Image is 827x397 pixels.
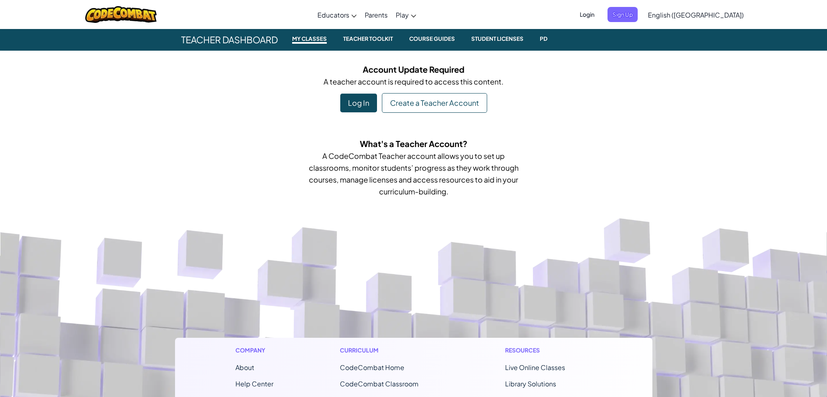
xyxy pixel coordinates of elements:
[505,363,565,372] a: Live Online Classes
[235,346,273,355] h1: Company
[304,150,524,197] p: A CodeCombat Teacher account allows you to set up classrooms, monitor students’ progress as they ...
[382,93,487,113] a: Create a Teacher Account
[335,29,401,51] a: Teacher Toolkit
[340,94,377,112] div: Log In
[505,346,592,355] h1: Resources
[85,6,157,23] img: CodeCombat logo
[396,11,409,19] span: Play
[340,379,419,388] a: CodeCombat Classroom
[340,363,404,372] span: CodeCombat Home
[608,7,638,22] button: Sign Up
[304,137,524,150] h5: What's a Teacher Account?
[648,11,744,19] span: English ([GEOGRAPHIC_DATA])
[340,346,439,355] h1: Curriculum
[537,34,551,44] small: PD
[406,34,458,44] small: Course Guides
[575,7,599,22] button: Login
[317,11,349,19] span: Educators
[532,29,556,51] a: PD
[505,379,556,388] a: Library Solutions
[313,4,361,26] a: Educators
[468,34,527,44] small: Student Licenses
[463,29,532,51] a: Student Licenses
[644,4,748,26] a: English ([GEOGRAPHIC_DATA])
[235,363,254,372] a: About
[181,76,646,87] p: A teacher account is required to access this content.
[392,4,420,26] a: Play
[292,34,327,44] small: My Classes
[361,4,392,26] a: Parents
[181,63,646,76] h5: Account Update Required
[401,29,463,51] a: Course Guides
[235,379,273,388] a: Help Center
[340,34,396,44] small: Teacher Toolkit
[284,29,335,51] a: My Classes
[175,29,284,51] span: Teacher Dashboard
